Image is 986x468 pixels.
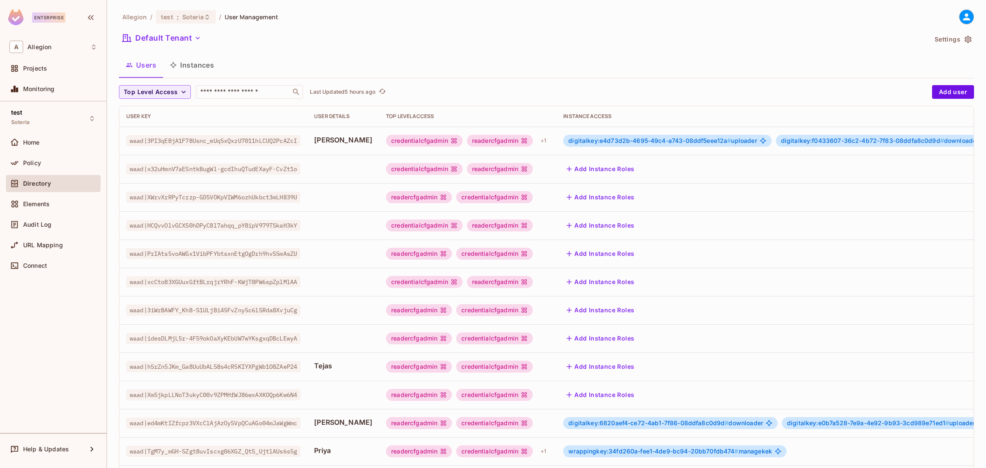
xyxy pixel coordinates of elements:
[467,276,533,288] div: readercfgadmin
[568,137,757,144] span: uploader
[122,13,147,21] span: the active workspace
[781,137,944,144] span: digitalkey:f0433607-36c2-4b72-7f83-08ddfa8c0d9d
[9,41,23,53] span: A
[23,201,50,207] span: Elements
[537,134,549,148] div: + 1
[23,160,41,166] span: Policy
[23,65,47,72] span: Projects
[467,135,533,147] div: readercfgadmin
[725,419,728,427] span: #
[23,242,63,249] span: URL Mapping
[126,389,300,400] span: waad|Xm5jkpLLNoT3ukyC00v9ZPMHfWJ86wxAXKOQp6Kw6N4
[386,276,463,288] div: credentialcfgadmin
[563,247,638,261] button: Add Instance Roles
[11,109,23,116] span: test
[386,219,463,231] div: credentialcfgadmin
[931,33,974,46] button: Settings
[32,12,65,23] div: Enterprise
[386,332,452,344] div: readercfgadmin
[126,192,300,203] span: waad|XWrvXrRPyTcrzp-GD5VOKpVIWM6ozhUkbct3mLH839U
[787,419,949,427] span: digitalkey:e0b7a528-7e9a-4e92-9b93-3cd989e71ed1
[787,420,975,427] span: uploader
[126,333,300,344] span: waad|idesDLMjL5r-4F59okOaXyKEbUW7wYKsgxqDBcLEwyA
[456,389,533,401] div: credentialcfgadmin
[563,190,638,204] button: Add Instance Roles
[119,85,191,99] button: Top Level Access
[932,85,974,99] button: Add user
[8,9,24,25] img: SReyMgAAAABJRU5ErkJggg==
[27,44,51,50] span: Workspace: Allegion
[126,220,300,231] span: waad|HCQvvOlvGCXS0hDPyC8l7ahqq_pY8ipV979TSkaH3kY
[119,31,205,45] button: Default Tenant
[379,88,386,96] span: refresh
[314,361,372,370] span: Tejas
[126,248,300,259] span: waad|PrIAts5voAWGx1VibPFYbtsxnEtgOgDrh9hvS5mAsZU
[781,137,979,144] span: downloader
[563,303,638,317] button: Add Instance Roles
[940,137,944,144] span: #
[126,361,300,372] span: waad|h5rZn5JKm_Ga8UuUbAL58s4cR5KIYXPgWb1O8ZAeP24
[23,221,51,228] span: Audit Log
[11,119,30,126] span: Soteria
[563,388,638,402] button: Add Instance Roles
[537,444,549,458] div: + 1
[150,13,152,21] li: /
[376,87,388,97] span: Click to refresh data
[945,419,949,427] span: #
[456,445,533,457] div: credentialcfgadmin
[568,419,728,427] span: digitalkey:6820aef4-ce72-4ab1-7f86-08ddfa8c0d9d
[126,276,300,287] span: waad|xcCto83XGUuxGftBLrqjrYRhF-KWjT8PW6spZplMlAA
[727,137,731,144] span: #
[386,417,452,429] div: readercfgadmin
[563,332,638,345] button: Add Instance Roles
[161,13,173,21] span: test
[386,163,463,175] div: credentialcfgadmin
[23,139,40,146] span: Home
[456,248,533,260] div: credentialcfgadmin
[456,417,533,429] div: credentialcfgadmin
[126,418,300,429] span: waad|ed4mKtIZfcpz3VXcClAjAzOySVpQCuAGo04mJaWgWmc
[456,191,533,203] div: credentialcfgadmin
[126,446,300,457] span: waad|TgM7y_mGH-SZgt8uvIscxg06XGZ_QtS_UjtlAUs6s5g
[310,89,375,95] p: Last Updated 5 hours ago
[467,163,533,175] div: readercfgadmin
[386,389,452,401] div: readercfgadmin
[377,87,388,97] button: refresh
[386,113,549,120] div: Top Level Access
[126,163,300,175] span: waad|x32uHmnV7aESntkBugWl-gcdIhuQTudEXayF-CvZt1o
[563,360,638,373] button: Add Instance Roles
[119,54,163,76] button: Users
[386,191,452,203] div: readercfgadmin
[568,448,772,455] span: managekek
[163,54,221,76] button: Instances
[314,418,372,427] span: [PERSON_NAME]
[456,304,533,316] div: credentialcfgadmin
[563,219,638,232] button: Add Instance Roles
[176,14,179,21] span: :
[386,304,452,316] div: readercfgadmin
[182,13,204,21] span: Soteria
[563,275,638,289] button: Add Instance Roles
[23,262,47,269] span: Connect
[219,13,221,21] li: /
[386,445,452,457] div: readercfgadmin
[568,420,763,427] span: downloader
[314,113,372,120] div: User Details
[126,305,300,316] span: waad|3iWrBAWFY_KhB-S1ULjBi45FvZny5c6lSRda8XvjuCg
[563,162,638,176] button: Add Instance Roles
[386,361,452,373] div: readercfgadmin
[568,137,731,144] span: digitalkey:e4d73d2b-4695-49c4-a743-08ddf5eee12a
[23,446,69,453] span: Help & Updates
[126,135,300,146] span: waad|3PI3qEBjA1F78Usnc_mUq5xQxzU7011hLCUQ2PcAZcI
[467,219,533,231] div: readercfgadmin
[386,248,452,260] div: readercfgadmin
[568,447,738,455] span: wrappingkey:34fd260a-fee1-4de9-bc94-20bb70fdb474
[23,86,55,92] span: Monitoring
[456,332,533,344] div: credentialcfgadmin
[386,135,463,147] div: credentialcfgadmin
[734,447,738,455] span: #
[314,135,372,145] span: [PERSON_NAME]
[225,13,278,21] span: User Management
[23,180,51,187] span: Directory
[126,113,300,120] div: User Key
